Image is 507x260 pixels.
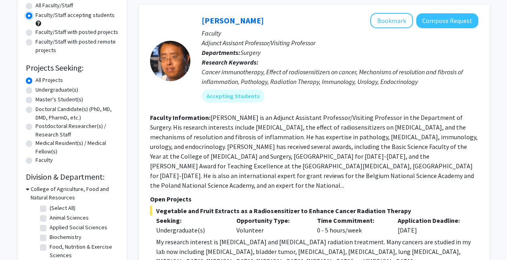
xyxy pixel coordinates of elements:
b: Departments: [202,48,240,57]
p: Faculty [202,28,478,38]
p: Opportunity Type: [236,216,305,225]
p: Open Projects [150,194,478,204]
span: Surgery [240,48,261,57]
div: 0 - 5 hours/week [311,216,392,235]
span: Vegetable and Fruit Extracts as a Radiosensitizer to Enhance Cancer Radiation Therapy [150,206,478,216]
div: Undergraduate(s) [156,225,225,235]
a: [PERSON_NAME] [202,15,264,25]
label: Faculty/Staff with posted remote projects [35,38,119,55]
div: Volunteer [230,216,311,235]
div: Cancer immunotherapy, Effect of radiosensitizers on cancer, Mechanisms of resolution and fibrosis... [202,67,478,86]
label: Applied Social Sciences [50,223,107,232]
mat-chip: Accepting Students [202,90,265,103]
label: Faculty/Staff with posted projects [35,28,118,36]
label: All Faculty/Staff [35,1,73,10]
label: (Select All) [50,204,75,212]
h2: Projects Seeking: [26,63,119,73]
label: Medical Resident(s) / Medical Fellow(s) [35,139,119,156]
p: Application Deadline: [398,216,466,225]
p: Adjunct Assisant Professor/Visiting Professor [202,38,478,48]
button: Add Yujiang Fang to Bookmarks [370,13,413,28]
h2: Division & Department: [26,172,119,182]
b: Faculty Information: [150,113,211,122]
label: Faculty [35,156,53,164]
label: Food, Nutrition & Exercise Sciences [50,243,117,260]
label: Doctoral Candidate(s) (PhD, MD, DMD, PharmD, etc.) [35,105,119,122]
fg-read-more: [PERSON_NAME] is an Adjunct Assistant Professor/Visiting Professor in the Department of Surgery. ... [150,113,478,189]
p: Seeking: [156,216,225,225]
label: Biochemistry [50,233,81,241]
div: [DATE] [392,216,472,235]
label: All Projects [35,76,63,84]
label: Faculty/Staff accepting students [35,11,115,19]
label: Undergraduate(s) [35,86,78,94]
label: Master's Student(s) [35,95,83,104]
h3: College of Agriculture, Food and Natural Resources [31,185,119,202]
label: Postdoctoral Researcher(s) / Research Staff [35,122,119,139]
button: Compose Request to Yujiang Fang [416,13,478,28]
label: Animal Sciences [50,214,89,222]
p: Time Commitment: [317,216,386,225]
iframe: Chat [6,224,34,254]
b: Research Keywords: [202,58,259,66]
